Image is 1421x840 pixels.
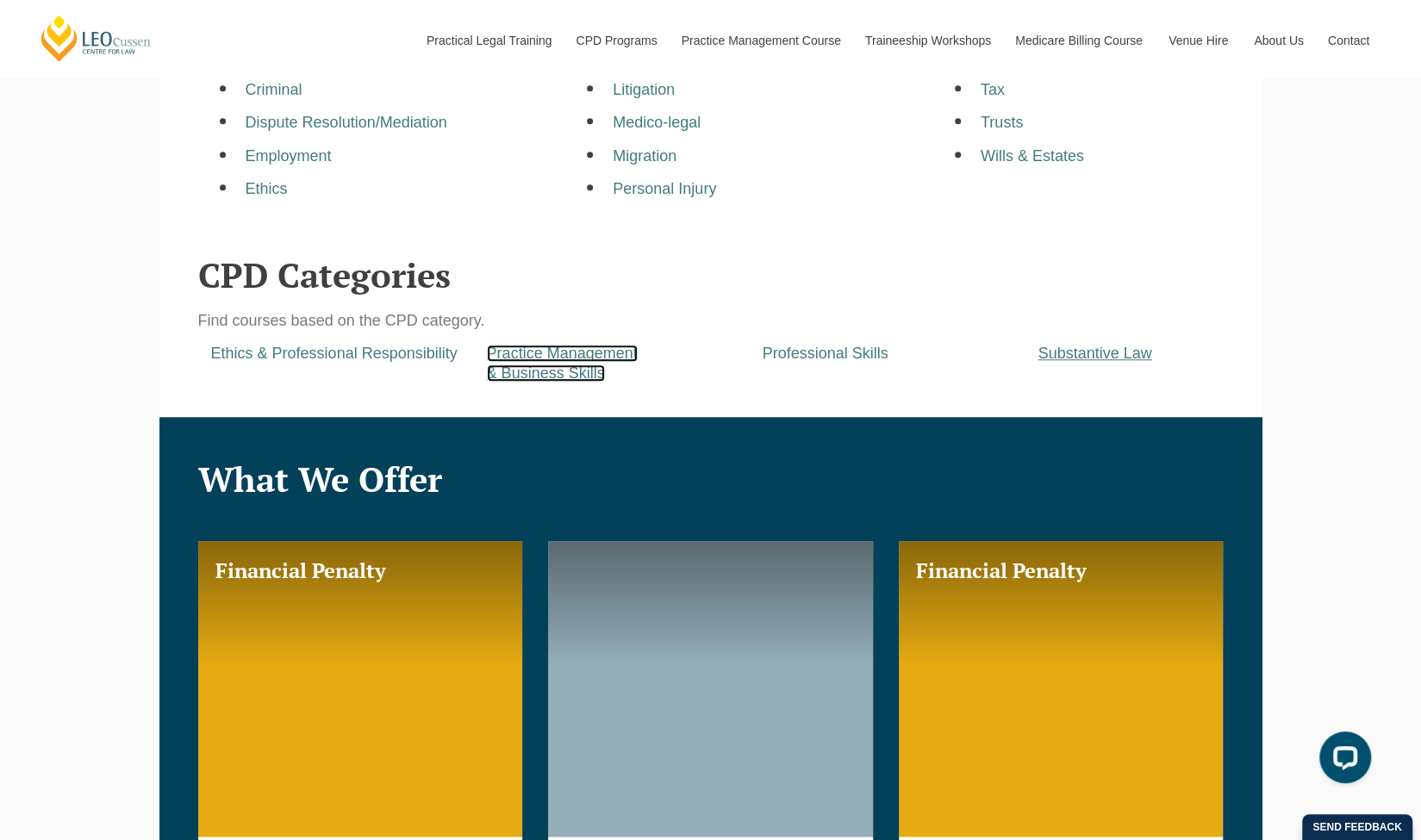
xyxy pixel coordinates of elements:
a: Wills & Estates [981,147,1084,165]
a: Traineeship Workshops [852,3,1002,78]
a: Contact [1315,3,1382,78]
a: Financial Penalty [198,541,523,837]
a: CPD Programs [563,3,668,78]
a: [PERSON_NAME] Centre for Law [39,14,153,63]
a: Substantive Law [1038,345,1152,362]
a: Practical Legal Training [414,3,564,78]
h3: Financial Penalty [916,558,1206,583]
a: Professional Skills [763,345,888,362]
a: Ethics [246,180,288,197]
p: Find courses based on the CPD category. [198,311,1224,331]
a: Migration [613,147,676,165]
a: Practice Management& Business Skills [487,345,638,382]
a: About Us [1241,3,1315,78]
a: Venue Hire [1156,3,1241,78]
a: Criminal [246,81,302,98]
a: Personal Injury [613,180,716,197]
h3: Financial Penalty [215,558,506,583]
a: Medicare Billing Course [1002,3,1156,78]
a: Tax [981,81,1005,98]
a: Litigation [613,81,675,98]
iframe: LiveChat chat widget [1306,725,1378,797]
a: Financial Penalty [899,541,1224,837]
a: Medico-legal [613,114,701,131]
h2: CPD Categories [198,256,1224,294]
a: Practice Management Course [669,3,852,78]
a: Trusts [981,114,1023,131]
h2: What We Offer [198,460,1224,498]
a: Dispute Resolution/Mediation [246,114,447,131]
a: Employment [246,147,332,165]
a: Ethics & Professional Responsibility [211,345,458,362]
